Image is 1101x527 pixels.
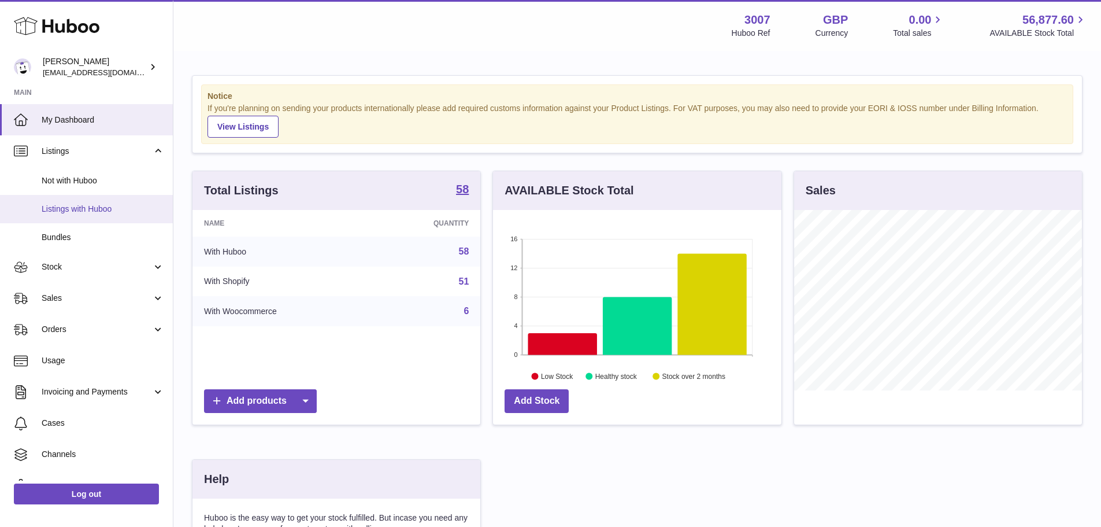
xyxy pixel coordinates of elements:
span: Sales [42,293,152,304]
span: Invoicing and Payments [42,386,152,397]
span: Cases [42,418,164,429]
a: 0.00 Total sales [893,12,944,39]
span: Settings [42,480,164,491]
strong: Notice [207,91,1067,102]
div: Huboo Ref [732,28,770,39]
span: Orders [42,324,152,335]
strong: GBP [823,12,848,28]
th: Name [192,210,371,237]
div: Currency [815,28,848,39]
text: Healthy stock [595,372,637,380]
text: Stock over 2 months [662,372,725,380]
a: 6 [464,306,469,316]
text: 16 [511,235,518,242]
span: Listings [42,146,152,157]
a: 58 [459,246,469,256]
span: Listings with Huboo [42,204,164,215]
a: Log out [14,484,159,504]
span: Not with Huboo [42,175,164,186]
span: 56,877.60 [1022,12,1074,28]
h3: AVAILABLE Stock Total [505,183,633,198]
span: [EMAIL_ADDRESS][DOMAIN_NAME] [43,68,170,77]
span: Usage [42,355,164,366]
span: 0.00 [909,12,932,28]
text: 4 [514,322,518,329]
td: With Woocommerce [192,296,371,326]
strong: 3007 [744,12,770,28]
td: With Shopify [192,267,371,297]
strong: 58 [456,183,469,195]
a: 56,877.60 AVAILABLE Stock Total [989,12,1087,39]
text: 8 [514,293,518,300]
a: Add products [204,389,317,413]
span: Channels [42,449,164,460]
span: Total sales [893,28,944,39]
img: internalAdmin-3007@internal.huboo.com [14,58,31,76]
h3: Sales [806,183,836,198]
text: Low Stock [541,372,573,380]
span: Stock [42,261,152,272]
th: Quantity [371,210,480,237]
text: 12 [511,264,518,271]
h3: Total Listings [204,183,279,198]
a: View Listings [207,116,279,138]
span: My Dashboard [42,115,164,126]
h3: Help [204,471,229,487]
div: If you're planning on sending your products internationally please add required customs informati... [207,103,1067,138]
span: AVAILABLE Stock Total [989,28,1087,39]
a: Add Stock [505,389,569,413]
span: Bundles [42,232,164,243]
div: [PERSON_NAME] [43,56,147,78]
text: 0 [514,351,518,358]
a: 58 [456,183,469,197]
td: With Huboo [192,237,371,267]
a: 51 [459,277,469,286]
